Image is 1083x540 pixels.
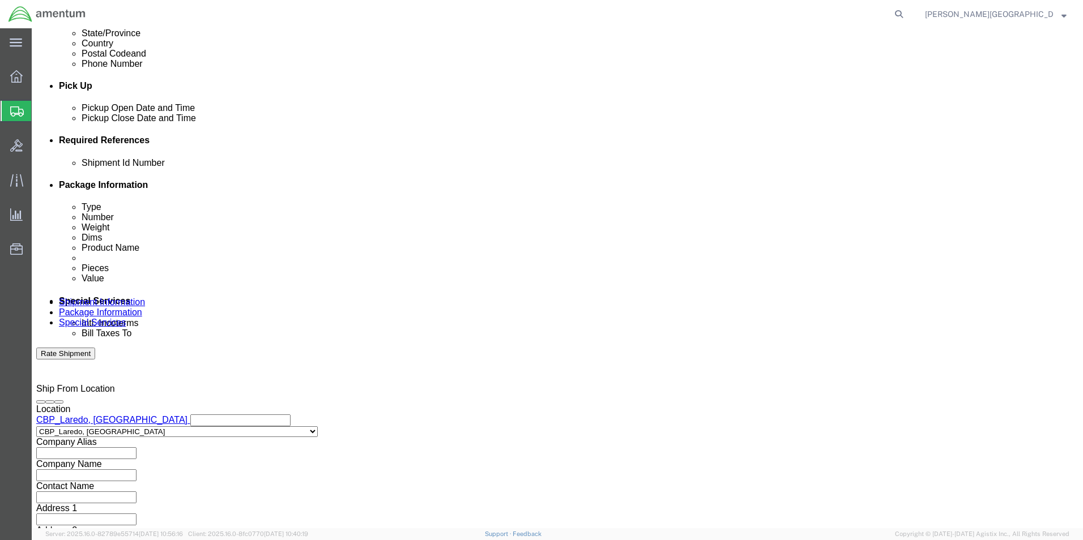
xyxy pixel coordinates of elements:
[895,529,1069,539] span: Copyright © [DATE]-[DATE] Agistix Inc., All Rights Reserved
[485,530,513,537] a: Support
[925,8,1054,20] span: ROMAN TRUJILLO
[45,530,183,537] span: Server: 2025.16.0-82789e55714
[32,28,1083,528] iframe: FS Legacy Container
[188,530,308,537] span: Client: 2025.16.0-8fc0770
[513,530,541,537] a: Feedback
[264,530,308,537] span: [DATE] 10:40:19
[8,6,86,23] img: logo
[139,530,183,537] span: [DATE] 10:56:16
[924,7,1067,21] button: [PERSON_NAME][GEOGRAPHIC_DATA]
